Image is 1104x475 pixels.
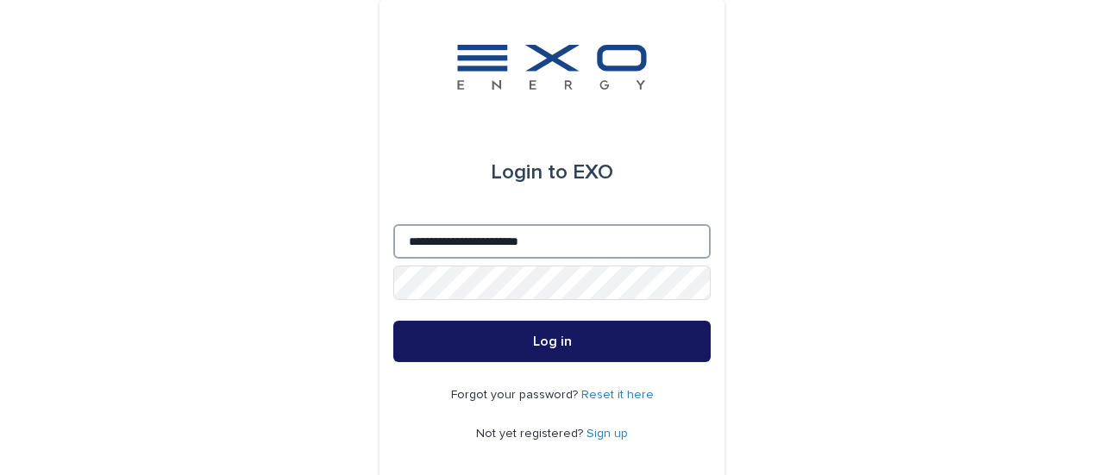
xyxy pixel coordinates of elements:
[581,389,654,401] a: Reset it here
[491,162,568,183] span: Login to
[586,428,628,440] a: Sign up
[476,428,586,440] span: Not yet registered?
[491,148,613,197] div: EXO
[454,41,650,93] img: FKS5r6ZBThi8E5hshIGi
[533,334,572,348] span: Log in
[451,389,581,401] span: Forgot your password?
[393,321,711,362] button: Log in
